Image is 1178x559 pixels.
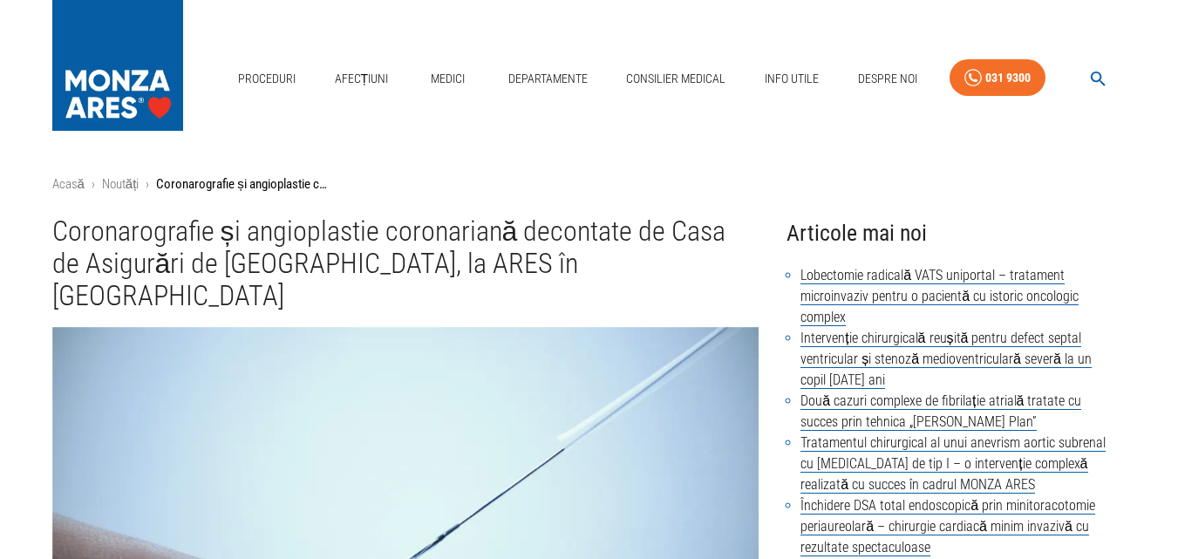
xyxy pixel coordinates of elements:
a: Noutăți [102,176,140,192]
a: Despre Noi [851,61,924,97]
li: › [146,174,149,194]
a: Consilier Medical [619,61,732,97]
li: › [92,174,95,194]
a: Lobectomie radicală VATS uniportal – tratament microinvaziv pentru o pacientă cu istoric oncologi... [800,267,1079,326]
a: Două cazuri complexe de fibrilație atrială tratate cu succes prin tehnica „[PERSON_NAME] Plan” [800,392,1081,431]
a: 031 9300 [950,59,1045,97]
a: Medici [420,61,476,97]
a: Tratamentul chirurgical al unui anevrism aortic subrenal cu [MEDICAL_DATA] de tip I – o intervenț... [800,434,1106,494]
h4: Articole mai noi [786,215,1126,251]
a: Proceduri [231,61,303,97]
a: Info Utile [758,61,826,97]
p: Coronarografie și angioplastie coronariană decontate de Casa de Asigurări de [GEOGRAPHIC_DATA], l... [156,174,330,194]
a: Afecțiuni [328,61,396,97]
nav: breadcrumb [52,174,1127,194]
a: Intervenție chirurgicală reușită pentru defect septal ventricular și stenoză medioventriculară se... [800,330,1092,389]
a: Departamente [501,61,595,97]
a: Acasă [52,176,85,192]
h1: Coronarografie și angioplastie coronariană decontate de Casa de Asigurări de [GEOGRAPHIC_DATA], l... [52,215,759,313]
div: 031 9300 [985,67,1031,89]
a: Închidere DSA total endoscopică prin minitoracotomie periaureolară – chirurgie cardiacă minim inv... [800,497,1095,556]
